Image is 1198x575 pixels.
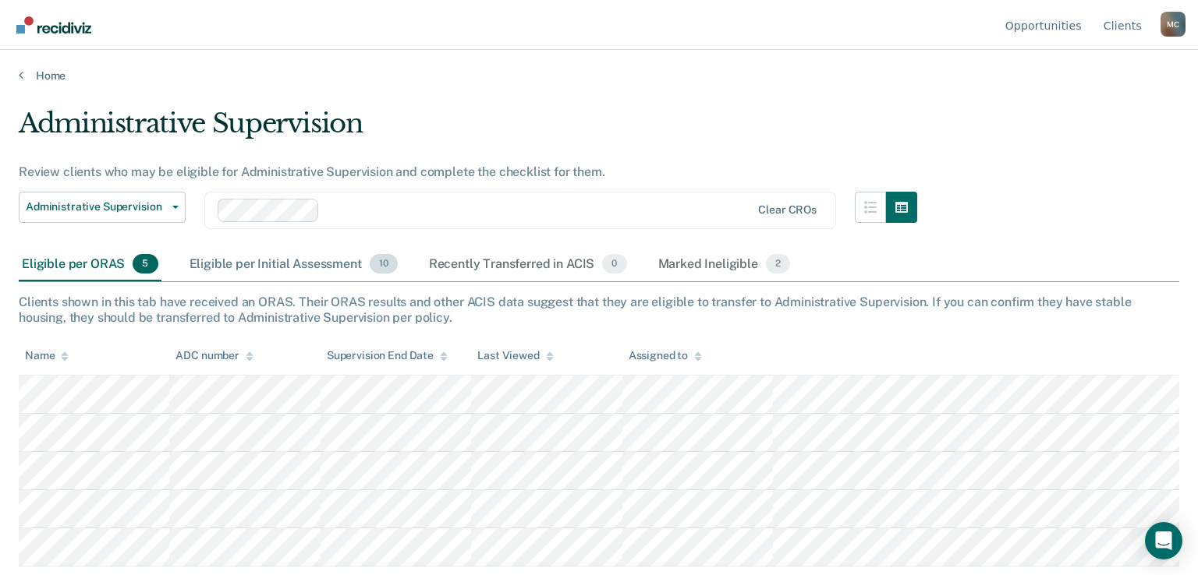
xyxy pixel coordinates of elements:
span: 0 [602,254,626,274]
div: Eligible per Initial Assessment10 [186,248,401,282]
div: Recently Transferred in ACIS0 [426,248,630,282]
span: 5 [133,254,158,274]
div: M C [1161,12,1186,37]
button: Profile dropdown button [1161,12,1186,37]
button: Administrative Supervision [19,192,186,223]
div: ADC number [175,349,253,362]
div: Supervision End Date [327,349,448,362]
div: Clear CROs [758,203,817,217]
div: Open Intercom Messenger [1145,522,1182,559]
div: Assigned to [629,349,702,362]
div: Review clients who may be eligible for Administrative Supervision and complete the checklist for ... [19,164,917,179]
div: Clients shown in this tab have received an ORAS. Their ORAS results and other ACIS data suggest t... [19,295,1179,324]
span: 10 [370,254,398,274]
div: Eligible per ORAS5 [19,248,161,282]
div: Marked Ineligible2 [655,248,794,282]
div: Name [25,349,69,362]
div: Last Viewed [477,349,553,362]
div: Administrative Supervision [19,108,917,152]
a: Home [19,69,1179,83]
span: 2 [766,254,790,274]
img: Recidiviz [16,16,91,34]
span: Administrative Supervision [26,200,166,213]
